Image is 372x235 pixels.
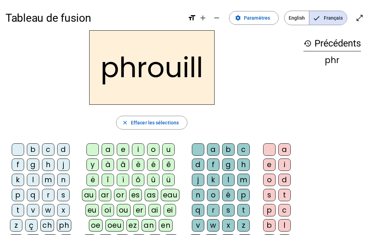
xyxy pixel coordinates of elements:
div: x [57,204,70,216]
div: a [207,143,219,156]
div: a [102,143,114,156]
h3: Précédents [303,36,361,51]
div: an [142,219,156,232]
div: w [42,204,54,216]
div: eu [85,204,99,216]
span: Effacer les sélections [131,119,179,127]
div: p [12,189,24,201]
mat-button-toggle-group: Language selection [284,11,347,25]
div: ü [162,174,175,186]
div: en [159,219,173,232]
div: k [12,174,24,186]
div: ô [132,174,144,186]
div: t [237,204,250,216]
button: Effacer les sélections [116,116,187,130]
div: e [263,159,276,171]
div: q [192,204,204,216]
div: w [207,219,219,232]
div: x [222,219,235,232]
div: s [222,204,235,216]
div: l [222,174,235,186]
div: z [237,219,250,232]
div: d [278,174,291,186]
div: d [57,143,70,156]
div: v [192,219,204,232]
div: ï [117,174,129,186]
div: c [278,204,291,216]
div: î [102,174,114,186]
div: s [263,189,276,201]
div: ph [57,219,71,232]
div: au [82,189,96,201]
div: t [278,189,291,201]
button: Entrer en plein écran [353,11,366,25]
div: i [132,143,144,156]
div: g [222,159,235,171]
div: ch [40,219,54,232]
div: a [278,143,291,156]
div: b [263,219,276,232]
div: m [237,174,250,186]
div: ç [25,219,38,232]
div: t [12,204,24,216]
div: oeu [105,219,124,232]
div: oi [102,204,114,216]
div: é [147,159,159,171]
div: b [27,143,39,156]
div: k [207,174,219,186]
div: as [145,189,158,201]
div: g [27,159,39,171]
div: n [192,189,204,201]
div: è [132,159,144,171]
div: p [237,189,250,201]
div: l [27,174,39,186]
div: j [57,159,70,171]
div: i [278,159,291,171]
mat-icon: settings [235,15,241,21]
div: o [263,174,276,186]
div: ei [164,204,176,216]
div: s [57,189,70,201]
div: h [42,159,54,171]
div: e [117,143,129,156]
div: eau [161,189,180,201]
div: er [133,204,146,216]
div: es [129,189,142,201]
mat-icon: add [199,14,207,22]
h2: phrouill [89,30,215,105]
div: h [237,159,250,171]
div: ê [162,159,175,171]
mat-icon: format_size [188,14,196,22]
div: ez [126,219,139,232]
button: Diminuer la taille de la police [210,11,224,25]
div: j [192,174,204,186]
div: q [27,189,39,201]
div: u [162,143,175,156]
span: Français [309,11,347,25]
div: phr [303,56,361,64]
div: ë [86,174,99,186]
mat-icon: history [303,39,312,48]
div: oe [89,219,103,232]
div: f [12,159,24,171]
div: ou [117,204,131,216]
div: ai [148,204,161,216]
span: Paramètres [244,14,270,22]
div: v [27,204,39,216]
div: or [114,189,126,201]
div: â [117,159,129,171]
div: p [263,204,276,216]
div: z [10,219,22,232]
div: à [102,159,114,171]
div: ar [99,189,111,201]
button: Augmenter la taille de la police [196,11,210,25]
div: c [42,143,54,156]
span: English [285,11,309,25]
mat-icon: remove [213,14,221,22]
div: f [207,159,219,171]
div: d [192,159,204,171]
div: o [207,189,219,201]
div: y [86,159,99,171]
div: r [207,204,219,216]
div: m [42,174,54,186]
